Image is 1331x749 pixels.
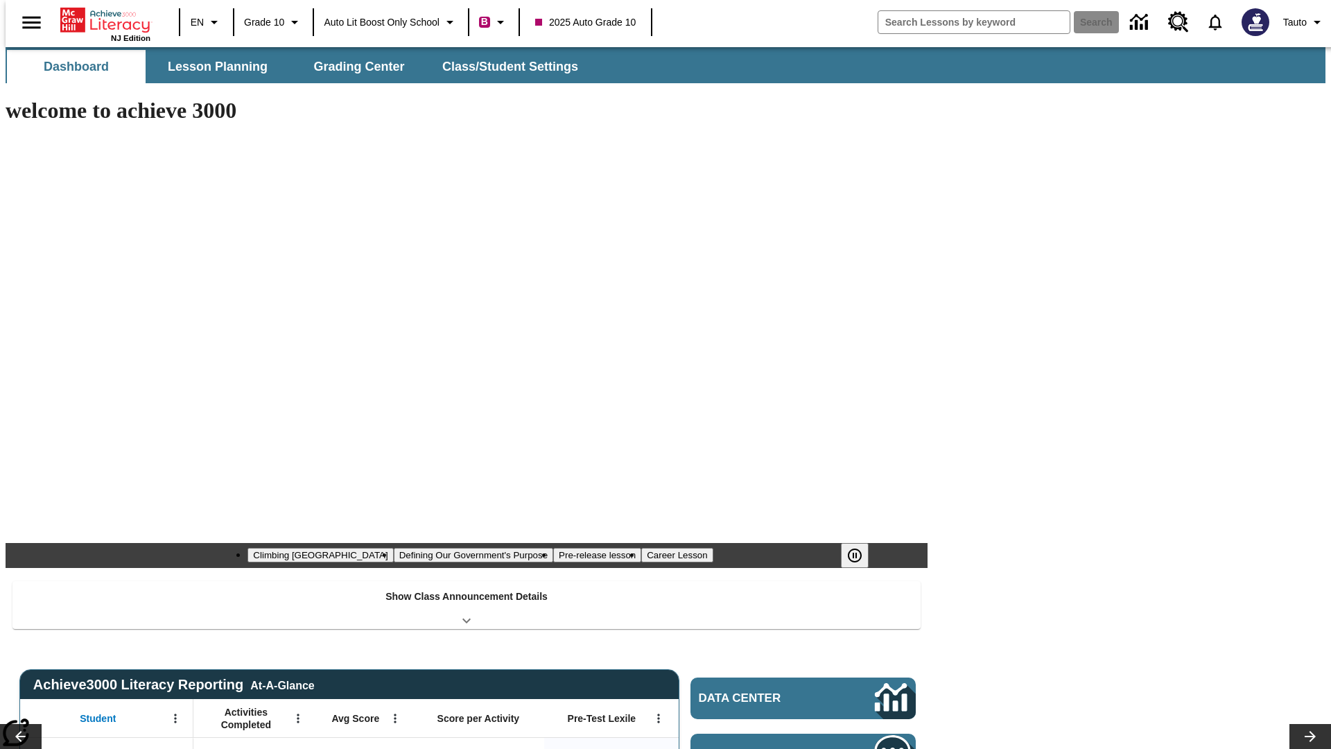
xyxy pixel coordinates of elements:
[431,50,589,83] button: Class/Student Settings
[238,10,308,35] button: Grade: Grade 10, Select a grade
[7,50,146,83] button: Dashboard
[394,548,553,562] button: Slide 2 Defining Our Government's Purpose
[568,712,636,725] span: Pre-Test Lexile
[648,708,669,729] button: Open Menu
[6,50,591,83] div: SubNavbar
[6,47,1325,83] div: SubNavbar
[318,10,464,35] button: School: Auto Lit Boost only School, Select your school
[11,2,52,43] button: Open side menu
[841,543,882,568] div: Pause
[111,34,150,42] span: NJ Edition
[473,10,514,35] button: Boost Class color is violet red. Change class color
[878,11,1070,33] input: search field
[324,15,440,30] span: Auto Lit Boost only School
[481,13,488,31] span: B
[1122,3,1160,42] a: Data Center
[288,708,308,729] button: Open Menu
[247,548,393,562] button: Slide 1 Climbing Mount Tai
[184,10,229,35] button: Language: EN, Select a language
[385,589,548,604] p: Show Class Announcement Details
[12,581,921,629] div: Show Class Announcement Details
[1278,10,1331,35] button: Profile/Settings
[60,6,150,34] a: Home
[290,50,428,83] button: Grading Center
[33,677,315,693] span: Achieve3000 Literacy Reporting
[1233,4,1278,40] button: Select a new avatar
[60,5,150,42] div: Home
[200,706,292,731] span: Activities Completed
[1283,15,1307,30] span: Tauto
[1289,724,1331,749] button: Lesson carousel, Next
[699,691,828,705] span: Data Center
[641,548,713,562] button: Slide 4 Career Lesson
[191,15,204,30] span: EN
[535,15,636,30] span: 2025 Auto Grade 10
[148,50,287,83] button: Lesson Planning
[165,708,186,729] button: Open Menu
[690,678,916,719] a: Data Center
[385,708,406,729] button: Open Menu
[1242,8,1269,36] img: Avatar
[841,543,869,568] button: Pause
[331,712,379,725] span: Avg Score
[244,15,284,30] span: Grade 10
[80,712,116,725] span: Student
[1197,4,1233,40] a: Notifications
[437,712,520,725] span: Score per Activity
[553,548,641,562] button: Slide 3 Pre-release lesson
[250,677,314,692] div: At-A-Glance
[6,98,928,123] h1: welcome to achieve 3000
[1160,3,1197,41] a: Resource Center, Will open in new tab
